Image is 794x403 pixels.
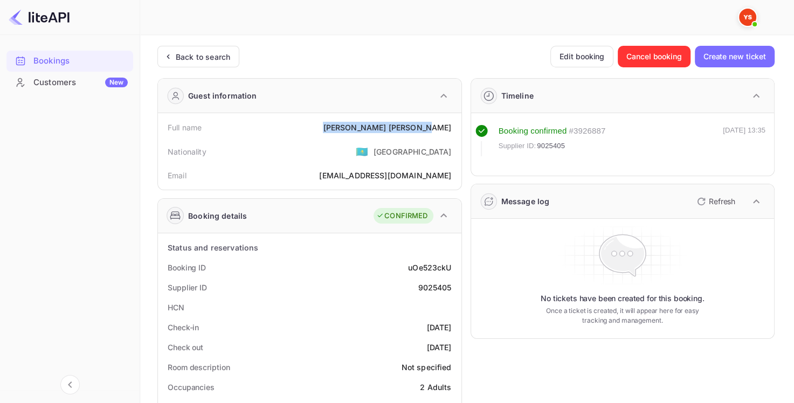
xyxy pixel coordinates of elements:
[168,282,207,293] div: Supplier ID
[618,46,691,67] button: Cancel booking
[168,322,199,333] div: Check-in
[33,77,128,89] div: Customers
[499,141,536,151] span: Supplier ID:
[537,141,565,151] span: 9025405
[6,72,133,92] a: CustomersNew
[723,125,765,156] div: [DATE] 13:35
[499,125,567,137] div: Booking confirmed
[60,375,80,394] button: Collapse navigation
[501,196,550,207] div: Message log
[427,322,452,333] div: [DATE]
[569,125,605,137] div: # 3926887
[356,142,368,161] span: United States
[420,381,451,393] div: 2 Adults
[374,146,452,157] div: [GEOGRAPHIC_DATA]
[691,193,740,210] button: Refresh
[376,211,427,221] div: CONFIRMED
[105,78,128,87] div: New
[6,72,133,93] div: CustomersNew
[418,282,451,293] div: 9025405
[709,196,735,207] p: Refresh
[168,381,215,393] div: Occupancies
[319,170,451,181] div: [EMAIL_ADDRESS][DOMAIN_NAME]
[168,242,258,253] div: Status and reservations
[176,51,230,62] div: Back to search
[168,122,202,133] div: Full name
[541,293,705,304] p: No tickets have been created for this booking.
[541,306,703,325] p: Once a ticket is created, it will appear here for easy tracking and management.
[9,9,70,26] img: LiteAPI logo
[501,90,534,101] div: Timeline
[402,362,452,373] div: Not specified
[168,302,184,313] div: HCN
[323,122,451,133] div: [PERSON_NAME] [PERSON_NAME]
[168,262,206,273] div: Booking ID
[168,342,203,353] div: Check out
[33,55,128,67] div: Bookings
[188,90,257,101] div: Guest information
[695,46,775,67] button: Create new ticket
[408,262,451,273] div: uOe523ckU
[6,51,133,71] a: Bookings
[168,170,187,181] div: Email
[427,342,452,353] div: [DATE]
[550,46,613,67] button: Edit booking
[739,9,756,26] img: Yandex Support
[188,210,247,221] div: Booking details
[168,146,206,157] div: Nationality
[168,362,230,373] div: Room description
[6,51,133,72] div: Bookings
